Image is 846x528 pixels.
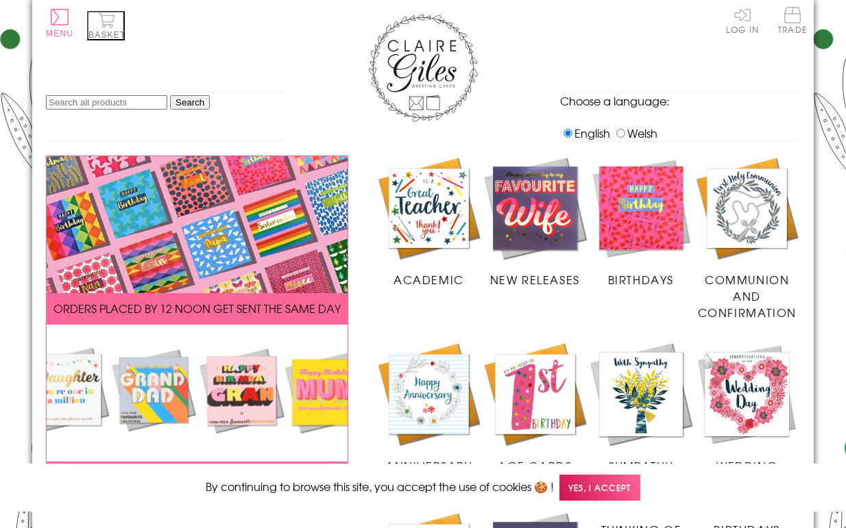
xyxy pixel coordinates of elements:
[46,95,167,110] input: Search all products
[708,457,785,490] span: Wedding Occasions
[46,29,73,38] span: Menu
[588,155,694,288] a: Birthdays
[490,271,580,288] span: New Releases
[616,129,625,138] input: Welsh
[564,129,572,138] input: English
[46,9,73,38] button: Menu
[482,155,588,288] a: New Releases
[482,341,588,474] a: Age Cards
[694,155,800,321] a: Communion and Confirmation
[385,457,472,474] span: Anniversary
[613,125,657,141] label: Welsh
[170,95,210,110] input: Search
[53,300,341,316] span: ORDERS PLACED BY 12 NOON GET SENT THE SAME DAY
[368,14,478,122] img: Claire Giles Greetings Cards
[560,125,610,141] label: English
[694,341,800,490] a: Wedding Occasions
[394,271,464,288] span: Academic
[778,7,807,36] a: Trade
[87,11,125,40] button: Basket
[376,341,482,474] a: Anniversary
[560,92,800,109] p: Choose a language:
[608,271,674,288] span: Birthdays
[559,475,640,501] span: Yes, I accept
[698,271,797,320] span: Communion and Confirmation
[778,7,807,34] span: Trade
[726,7,759,34] a: Log In
[376,155,482,288] a: Academic
[588,341,694,474] a: Sympathy
[609,457,673,474] span: Sympathy
[498,457,572,474] span: Age Cards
